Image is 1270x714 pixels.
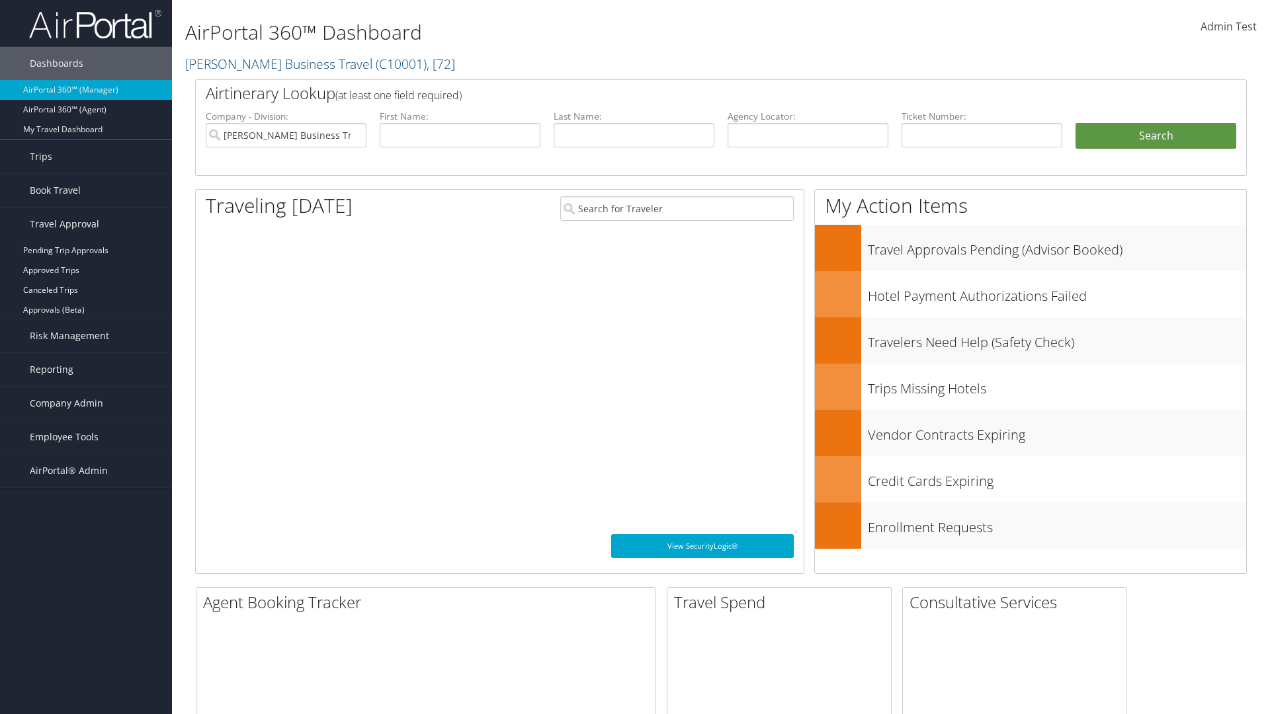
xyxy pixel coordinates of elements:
a: Credit Cards Expiring [815,456,1246,502]
span: (at least one field required) [335,88,462,102]
h3: Trips Missing Hotels [868,373,1246,398]
a: Admin Test [1201,7,1257,48]
a: Vendor Contracts Expiring [815,410,1246,456]
h3: Enrollment Requests [868,512,1246,537]
img: airportal-logo.png [29,9,161,40]
h3: Travelers Need Help (Safety Check) [868,327,1246,352]
a: Enrollment Requests [815,502,1246,549]
h3: Credit Cards Expiring [868,465,1246,491]
span: Travel Approval [30,208,99,241]
h2: Airtinerary Lookup [206,82,1149,104]
label: Ticket Number: [902,110,1062,123]
a: Trips Missing Hotels [815,364,1246,410]
span: Risk Management [30,319,109,352]
span: Dashboards [30,47,83,80]
h3: Travel Approvals Pending (Advisor Booked) [868,234,1246,259]
h1: My Action Items [815,192,1246,219]
span: Book Travel [30,174,81,207]
h2: Travel Spend [674,591,891,614]
span: AirPortal® Admin [30,454,108,487]
input: Search for Traveler [560,196,794,221]
span: Company Admin [30,387,103,420]
h2: Agent Booking Tracker [203,591,655,614]
button: Search [1076,123,1236,149]
h3: Hotel Payment Authorizations Failed [868,280,1246,305]
span: , [ 72 ] [427,55,455,73]
label: Last Name: [554,110,714,123]
a: Travel Approvals Pending (Advisor Booked) [815,225,1246,271]
span: Trips [30,140,52,173]
h1: Traveling [DATE] [206,192,353,219]
h1: AirPortal 360™ Dashboard [185,19,900,46]
label: Agency Locator: [728,110,888,123]
label: First Name: [380,110,540,123]
span: Admin Test [1201,19,1257,34]
label: Company - Division: [206,110,366,123]
a: [PERSON_NAME] Business Travel [185,55,455,73]
h3: Vendor Contracts Expiring [868,419,1246,444]
a: Travelers Need Help (Safety Check) [815,317,1246,364]
span: Employee Tools [30,420,99,454]
h2: Consultative Services [910,591,1126,614]
span: ( C10001 ) [376,55,427,73]
a: View SecurityLogic® [611,534,794,558]
span: Reporting [30,353,73,386]
a: Hotel Payment Authorizations Failed [815,271,1246,317]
